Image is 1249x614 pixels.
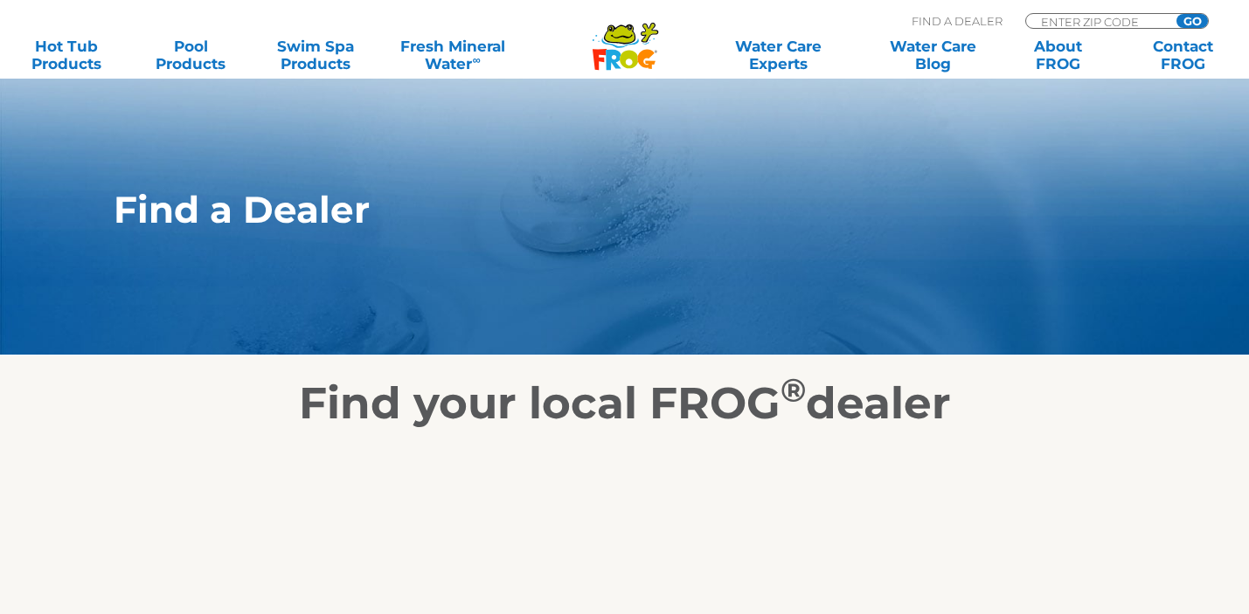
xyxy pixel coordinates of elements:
[699,38,857,72] a: Water CareExperts
[1135,38,1232,72] a: ContactFROG
[1039,14,1157,29] input: Zip Code Form
[1010,38,1107,72] a: AboutFROG
[392,38,514,72] a: Fresh MineralWater∞
[781,370,806,410] sup: ®
[142,38,239,72] a: PoolProducts
[87,377,1162,430] h2: Find your local FROG dealer
[472,53,480,66] sup: ∞
[912,13,1003,29] p: Find A Dealer
[1176,14,1208,28] input: GO
[885,38,982,72] a: Water CareBlog
[267,38,364,72] a: Swim SpaProducts
[17,38,114,72] a: Hot TubProducts
[114,189,1055,231] h1: Find a Dealer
